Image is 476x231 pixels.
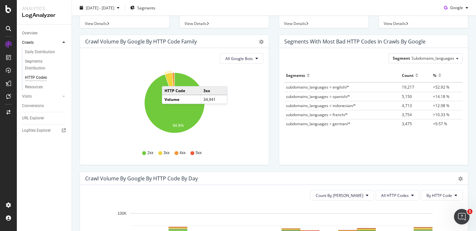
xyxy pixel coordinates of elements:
div: Resources [25,84,43,91]
a: Resources [25,84,67,91]
div: Overview [22,30,38,37]
div: HTTP Codes [25,74,47,81]
button: Google [441,3,471,13]
div: URL Explorer [22,115,44,122]
a: Visits [22,93,61,100]
div: LogAnalyzer [22,12,66,19]
button: [DATE] - [DATE] [77,3,122,13]
span: 19,217 [402,84,414,90]
a: URL Explorer [22,115,67,122]
span: subdomains_languages = indonesian/* [286,103,356,108]
div: Analytics [22,5,66,12]
span: Count By Day [316,193,363,198]
span: +12.98 % [433,103,449,108]
span: +10.33 % [433,112,449,117]
a: HTTP Codes [25,74,67,81]
div: Segments [286,70,305,80]
button: All Google Bots [220,53,264,64]
span: Subdomains_languages [412,55,454,61]
span: All HTTP Codes [381,193,409,198]
span: +52.92 % [433,84,449,90]
div: % [433,70,436,80]
span: 2xx [147,150,153,156]
div: gear [458,176,463,181]
span: Segments [137,5,155,10]
div: Daily Distribution [25,49,55,55]
div: Segments with most bad HTTP codes in Crawls by google [284,38,425,45]
span: subdomains_languages = german/* [286,121,350,127]
span: 4,713 [402,103,412,108]
a: Logfiles Explorer [22,127,67,134]
button: Count By [PERSON_NAME] [310,190,374,201]
span: 3xx [164,150,170,156]
span: +14.18 % [433,94,449,99]
text: 100K [118,211,127,216]
div: Segments Distribution [25,58,61,72]
td: 3xx [201,87,227,95]
span: subdomains_languages = spanish/* [286,94,350,99]
td: Volume [162,95,201,103]
span: Segment [393,55,410,61]
span: 1 [467,209,472,214]
div: Count [402,70,414,80]
span: subdomains_languages = english/* [286,84,349,90]
a: Segments Distribution [25,58,67,72]
button: All HTTP Codes [376,190,419,201]
td: 34,941 [201,95,227,103]
span: 5xx [196,150,202,156]
text: 94.9% [173,123,184,128]
button: By HTTP Code [421,190,463,201]
span: [DATE] - [DATE] [86,5,114,10]
span: 3,475 [402,121,412,127]
span: View Details [384,21,406,26]
span: 5,150 [402,94,412,99]
div: Logfiles Explorer [22,127,51,134]
a: Crawls [22,39,61,46]
span: All Google Bots [225,56,253,61]
div: Conversions [22,103,44,109]
svg: A chart. [85,69,264,144]
div: Visits [22,93,32,100]
button: Segments [128,3,158,13]
a: Overview [22,30,67,37]
span: 3,754 [402,112,412,117]
span: View Details [284,21,306,26]
td: HTTP Code [162,87,201,95]
iframe: Intercom live chat [454,209,470,225]
span: +9.57 % [433,121,447,127]
div: Crawl Volume by google by HTTP Code Family [85,38,197,45]
a: Conversions [22,103,67,109]
div: Crawl Volume by google by HTTP Code by Day [85,175,198,182]
span: By HTTP Code [426,193,452,198]
span: Google [450,5,463,10]
span: 4xx [180,150,186,156]
div: gear [259,40,264,44]
div: Crawls [22,39,34,46]
span: View Details [185,21,207,26]
span: subdomains_languages = french/* [286,112,348,117]
a: Daily Distribution [25,49,67,55]
span: View Details [85,21,107,26]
